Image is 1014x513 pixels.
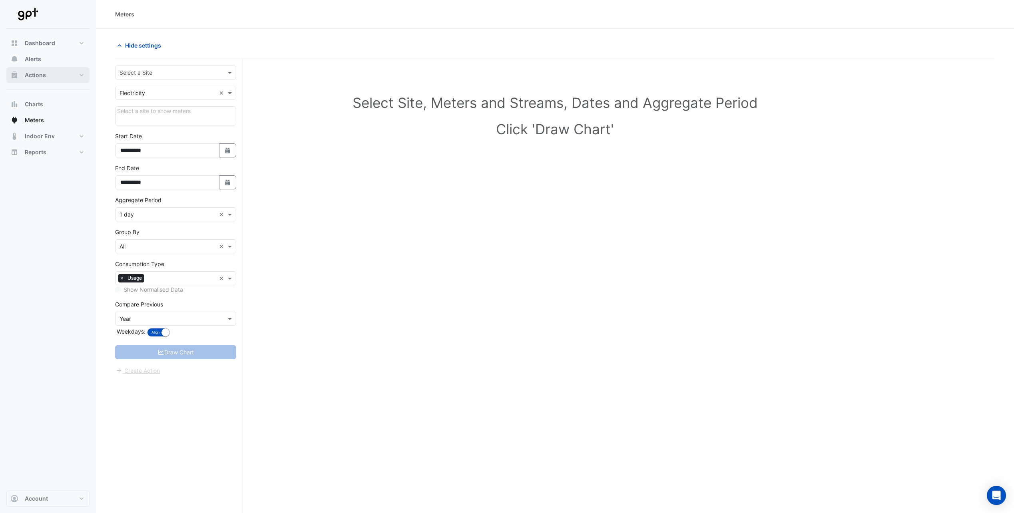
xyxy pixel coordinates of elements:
div: Open Intercom Messenger [987,486,1006,505]
span: Clear [219,89,226,97]
div: Meters [115,10,134,18]
button: Indoor Env [6,128,90,144]
app-icon: Meters [10,116,18,124]
label: Show Normalised Data [124,285,183,294]
h1: Select Site, Meters and Streams, Dates and Aggregate Period [128,94,982,111]
app-escalated-ticket-create-button: Please correct errors first [115,366,160,373]
span: Clear [219,210,226,219]
span: Reports [25,148,46,156]
label: Weekdays: [115,327,145,336]
span: Meters [25,116,44,124]
button: Account [6,491,90,507]
button: Actions [6,67,90,83]
app-icon: Charts [10,100,18,108]
span: Actions [25,71,46,79]
button: Alerts [6,51,90,67]
span: Account [25,495,48,503]
label: Compare Previous [115,300,163,308]
button: Hide settings [115,38,166,52]
span: Dashboard [25,39,55,47]
button: Charts [6,96,90,112]
span: Clear [219,274,226,282]
img: Company Logo [10,6,46,22]
button: Dashboard [6,35,90,51]
app-icon: Reports [10,148,18,156]
div: Click Update or Cancel in Details panel [115,106,236,125]
app-icon: Indoor Env [10,132,18,140]
app-icon: Alerts [10,55,18,63]
h1: Click 'Draw Chart' [128,121,982,137]
div: Select meters or streams to enable normalisation [115,285,236,294]
span: Clear [219,242,226,251]
label: Start Date [115,132,142,140]
span: Usage [126,274,144,282]
label: End Date [115,164,139,172]
app-icon: Dashboard [10,39,18,47]
button: Meters [6,112,90,128]
label: Consumption Type [115,260,164,268]
fa-icon: Select Date [224,147,231,154]
label: Aggregate Period [115,196,161,204]
label: Group By [115,228,139,236]
span: × [118,274,126,282]
button: Reports [6,144,90,160]
app-icon: Actions [10,71,18,79]
span: Charts [25,100,43,108]
fa-icon: Select Date [224,179,231,186]
span: Hide settings [125,41,161,50]
span: Indoor Env [25,132,55,140]
span: Alerts [25,55,41,63]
